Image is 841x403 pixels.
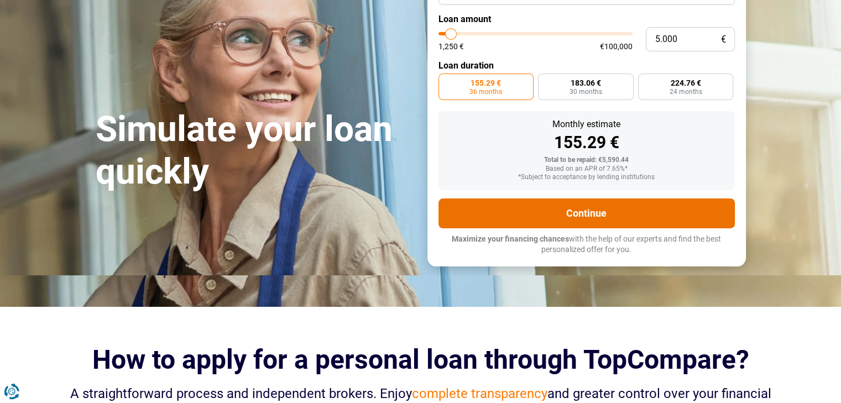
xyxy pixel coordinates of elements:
[471,78,501,87] font: 155.29 €
[438,14,491,24] font: Loan amount
[438,198,735,228] button: Continue
[96,108,393,192] font: Simulate your loan quickly
[570,88,602,96] font: 30 months
[721,34,726,45] font: €
[541,234,721,254] font: with the help of our experts and find the best personalized offer for you.
[546,165,628,172] font: Based on an APR of 7.65%*
[571,78,601,87] font: 183.06 €
[518,173,655,181] font: *Subject to acceptance by lending institutions
[544,156,629,164] font: Total to be repaid: €5,590.44
[438,60,494,71] font: Loan duration
[70,386,412,401] font: A straightforward process and independent brokers. Enjoy
[92,344,749,375] font: How to apply for a personal loan through TopCompare?
[670,88,702,96] font: 24 months
[469,88,502,96] font: 36 months
[412,386,547,401] font: complete transparency
[671,78,701,87] font: 224.76 €
[438,42,464,51] font: 1,250 €
[554,133,619,152] font: 155.29 €
[600,42,633,51] font: €100,000
[452,234,569,243] font: Maximize your financing chances
[552,119,620,129] font: Monthly estimate
[566,207,607,219] font: Continue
